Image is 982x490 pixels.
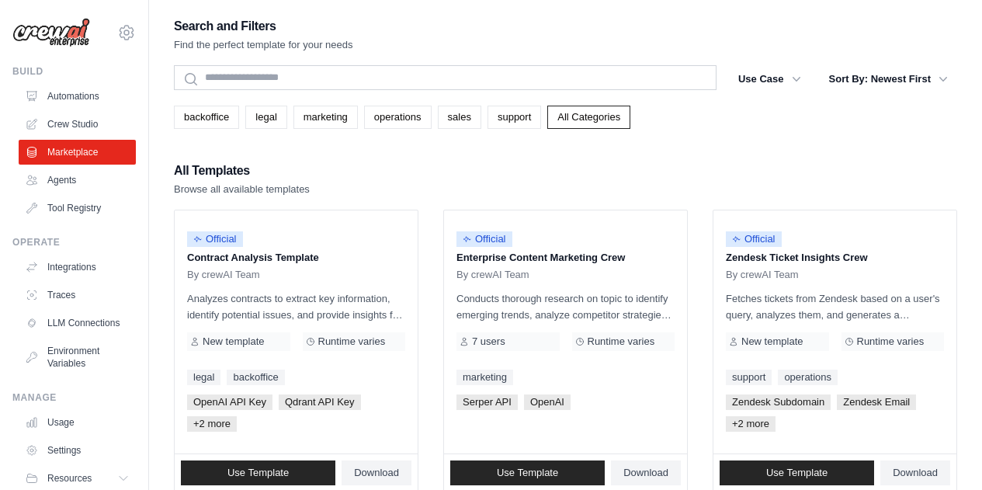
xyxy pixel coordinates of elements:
[12,65,136,78] div: Build
[456,250,675,266] p: Enterprise Content Marketing Crew
[203,335,264,348] span: New template
[174,37,353,53] p: Find the perfect template for your needs
[354,467,399,479] span: Download
[729,65,810,93] button: Use Case
[726,231,782,247] span: Official
[12,18,90,47] img: Logo
[174,106,239,129] a: backoffice
[187,290,405,323] p: Analyzes contracts to extract key information, identify potential issues, and provide insights fo...
[187,370,220,385] a: legal
[456,394,518,410] span: Serper API
[472,335,505,348] span: 7 users
[456,231,512,247] span: Official
[456,269,529,281] span: By crewAI Team
[726,250,944,266] p: Zendesk Ticket Insights Crew
[245,106,286,129] a: legal
[342,460,411,485] a: Download
[766,467,828,479] span: Use Template
[741,335,803,348] span: New template
[187,394,272,410] span: OpenAI API Key
[187,416,237,432] span: +2 more
[726,394,831,410] span: Zendesk Subdomain
[181,460,335,485] a: Use Template
[778,370,838,385] a: operations
[318,335,386,348] span: Runtime varies
[19,339,136,376] a: Environment Variables
[174,160,310,182] h2: All Templates
[174,182,310,197] p: Browse all available templates
[293,106,358,129] a: marketing
[893,467,938,479] span: Download
[187,231,243,247] span: Official
[456,370,513,385] a: marketing
[438,106,481,129] a: sales
[611,460,681,485] a: Download
[623,467,668,479] span: Download
[880,460,950,485] a: Download
[187,269,260,281] span: By crewAI Team
[364,106,432,129] a: operations
[19,410,136,435] a: Usage
[837,394,916,410] span: Zendesk Email
[497,467,558,479] span: Use Template
[227,370,284,385] a: backoffice
[456,290,675,323] p: Conducts thorough research on topic to identify emerging trends, analyze competitor strategies, a...
[187,250,405,266] p: Contract Analysis Template
[450,460,605,485] a: Use Template
[488,106,541,129] a: support
[12,391,136,404] div: Manage
[227,467,289,479] span: Use Template
[820,65,957,93] button: Sort By: Newest First
[720,460,874,485] a: Use Template
[588,335,655,348] span: Runtime varies
[19,84,136,109] a: Automations
[19,255,136,280] a: Integrations
[174,16,353,37] h2: Search and Filters
[726,269,799,281] span: By crewAI Team
[726,370,772,385] a: support
[547,106,630,129] a: All Categories
[12,236,136,248] div: Operate
[19,112,136,137] a: Crew Studio
[19,311,136,335] a: LLM Connections
[726,416,776,432] span: +2 more
[19,283,136,308] a: Traces
[47,472,92,485] span: Resources
[19,438,136,463] a: Settings
[19,196,136,221] a: Tool Registry
[857,335,925,348] span: Runtime varies
[726,290,944,323] p: Fetches tickets from Zendesk based on a user's query, analyzes them, and generates a summary. Out...
[19,140,136,165] a: Marketplace
[524,394,571,410] span: OpenAI
[279,394,361,410] span: Qdrant API Key
[19,168,136,193] a: Agents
